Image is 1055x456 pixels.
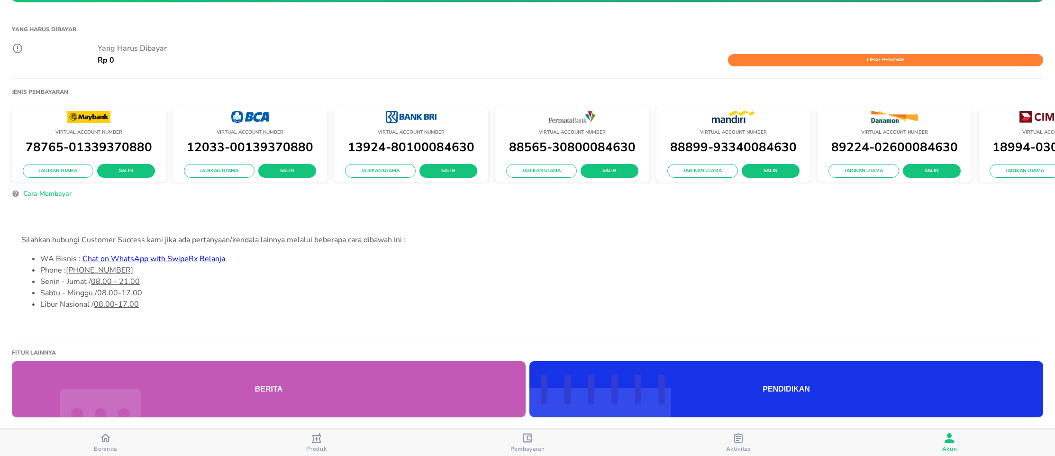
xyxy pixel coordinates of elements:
[844,429,1055,456] button: Akun
[903,164,961,178] button: Salin
[266,167,309,175] span: Salin
[549,111,596,123] img: PERMATA
[19,188,75,203] button: Cara Membayar
[23,188,72,200] span: Cara Membayar
[822,137,967,157] p: 89224-02600084630
[94,445,117,453] span: Beranda
[17,128,161,137] p: Virtual Account Number
[30,167,86,175] span: Jadikan Utama
[97,164,155,178] button: Salin
[97,288,142,298] tcxspan: Call 08.00-17.00 via 3CX
[581,164,638,178] button: Salin
[40,276,1034,287] li: Senin - Jumat /
[728,54,1043,66] button: Lihat Pesanan
[21,234,1034,246] div: Silahkan hubungi Customer Success kami jika ada pertanyaan/kendala lainnya melalui beberapa cara ...
[178,137,322,157] p: 12033-00139370880
[506,164,577,178] button: Jadikan Utama
[211,429,422,456] button: Produk
[588,167,631,175] span: Salin
[500,128,645,137] p: Virtual Account Number
[40,287,1034,299] li: Sabtu - Minggu /
[427,167,470,175] span: Salin
[17,137,161,157] p: 78765-01339370880
[67,111,110,123] img: MAYBANK
[12,349,1043,356] h1: Fitur lainnya
[742,164,800,178] button: Salin
[422,429,633,456] button: Pembayaran
[353,167,408,175] span: Jadikan Utama
[82,254,225,264] a: Chat on WhatsApp with SwipeRx Belanja
[98,55,114,66] p: Rp 0
[500,137,645,157] p: 88565-30800084630
[749,167,792,175] span: Salin
[633,429,844,456] button: Aktivitas
[339,137,483,157] p: 13924-80100084630
[661,137,806,157] p: 88899-93340084630
[231,111,269,123] img: BCA
[12,88,68,96] h1: Jenis Pembayaran
[98,43,1043,54] p: Yang Harus Dibayar
[12,361,526,417] button: Berita
[828,164,899,178] button: Jadikan Utama
[258,164,316,178] button: Salin
[675,167,730,175] span: Jadikan Utama
[40,264,1034,276] li: Phone :
[184,164,255,178] button: Jadikan Utama
[822,128,967,137] p: Virtual Account Number
[23,164,93,178] button: Jadikan Utama
[836,167,891,175] span: Jadikan Utama
[178,128,322,137] p: Virtual Account Number
[12,21,1043,38] h1: Yang Harus Dibayar
[514,167,569,175] span: Jadikan Utama
[942,445,957,453] span: Akun
[66,265,133,275] tcxspan: Call +62-21-50959952 via 3CX
[419,164,477,178] button: Salin
[510,445,545,453] span: Pembayaran
[306,445,327,453] span: Produk
[733,56,1038,64] span: Lihat Pesanan
[871,111,919,123] img: DANAMON
[712,111,755,123] img: MANDIRI
[345,164,416,178] button: Jadikan Utama
[726,445,751,453] span: Aktivitas
[40,299,1034,310] li: Libur Nasional /
[191,167,247,175] span: Jadikan Utama
[339,128,483,137] p: Virtual Account Number
[386,111,436,123] img: BRI
[667,164,738,178] button: Jadikan Utama
[661,128,806,137] p: Virtual Account Number
[529,361,1043,417] button: Pendidikan
[105,167,147,175] span: Salin
[997,167,1053,175] span: Jadikan Utama
[91,276,140,287] tcxspan: Call 08.00 - 21.00 via 3CX
[40,253,1034,264] li: WA Bisnis :
[94,299,139,310] tcxspan: Call 08.00-17.00 via 3CX
[910,167,953,175] span: Salin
